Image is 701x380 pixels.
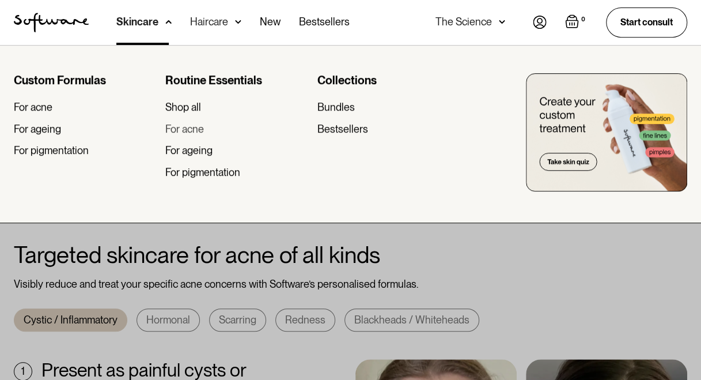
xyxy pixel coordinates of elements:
[14,123,156,136] a: For ageing
[165,166,308,179] a: For pigmentation
[165,123,308,136] a: For acne
[14,101,52,114] div: For acne
[317,73,460,87] div: Collections
[235,16,241,28] img: arrow down
[165,16,172,28] img: arrow down
[606,7,687,37] a: Start consult
[116,16,158,28] div: Skincare
[165,166,240,179] div: For pigmentation
[190,16,228,28] div: Haircare
[317,101,355,114] div: Bundles
[165,123,204,136] div: For acne
[165,73,308,87] div: Routine Essentials
[435,16,492,28] div: The Science
[14,101,156,114] a: For acne
[14,13,89,32] a: home
[14,123,61,136] div: For ageing
[14,144,156,157] a: For pigmentation
[317,123,460,136] a: Bestsellers
[579,14,588,25] div: 0
[14,144,89,157] div: For pigmentation
[14,73,156,87] div: Custom Formulas
[165,144,213,157] div: For ageing
[565,14,588,31] a: Open empty cart
[317,101,460,114] a: Bundles
[165,101,201,114] div: Shop all
[499,16,505,28] img: arrow down
[317,123,368,136] div: Bestsellers
[14,13,89,32] img: Software Logo
[165,144,308,157] a: For ageing
[165,101,308,114] a: Shop all
[526,73,687,191] img: create you custom treatment bottle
